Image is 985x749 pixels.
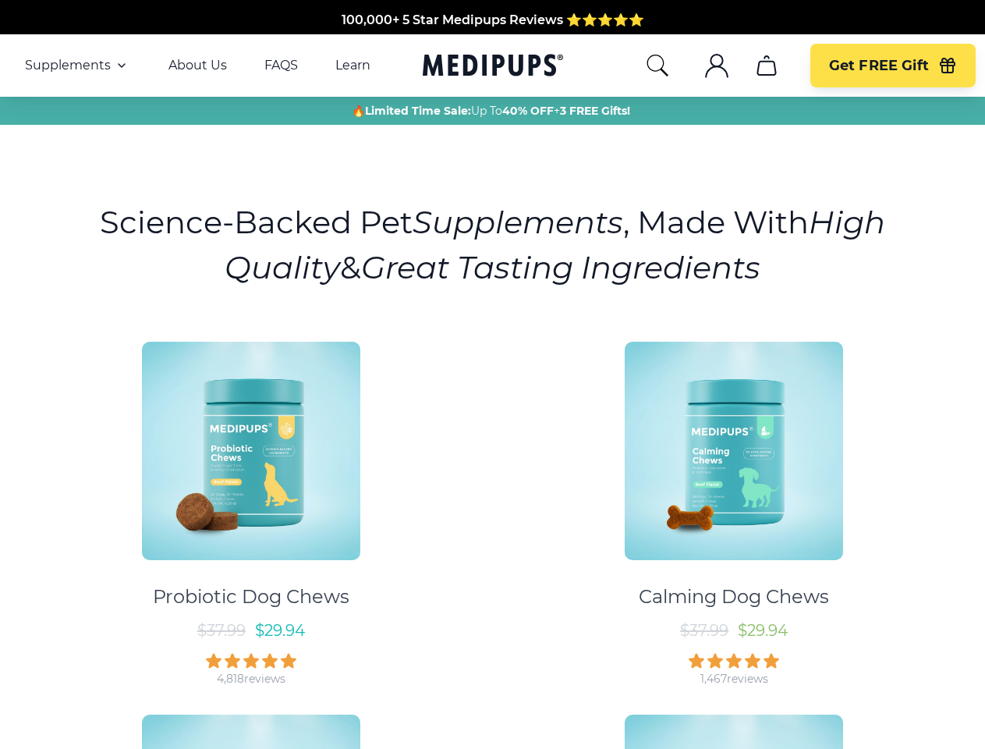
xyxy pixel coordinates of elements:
[217,672,285,687] div: 4,818 reviews
[25,58,111,73] span: Supplements
[698,47,735,84] button: account
[423,51,563,83] a: Medipups
[168,58,227,73] a: About Us
[361,248,760,286] i: Great Tasting Ingredients
[810,44,976,87] button: Get FREE Gift
[829,57,929,75] span: Get FREE Gift
[264,58,298,73] a: FAQS
[625,342,843,560] img: Calming Dog Chews - Medipups
[413,203,623,241] i: Supplements
[142,342,360,560] img: Probiotic Dog Chews - Medipups
[25,56,131,75] button: Supplements
[748,47,785,84] button: cart
[700,672,768,687] div: 1,467 reviews
[153,585,349,609] div: Probiotic Dog Chews
[98,200,887,290] h1: Science-Backed Pet , Made With &
[680,621,728,640] span: $ 37.99
[255,621,305,640] span: $ 29.94
[233,31,752,46] span: Made In The [GEOGRAPHIC_DATA] from domestic & globally sourced ingredients
[342,12,644,27] span: 100,000+ 5 Star Medipups Reviews ⭐️⭐️⭐️⭐️⭐️
[645,53,670,78] button: search
[738,621,788,640] span: $ 29.94
[197,621,246,640] span: $ 37.99
[335,58,370,73] a: Learn
[500,328,969,687] a: Calming Dog Chews - MedipupsCalming Dog Chews$37.99$29.941,467reviews
[639,585,829,609] div: Calming Dog Chews
[16,328,486,687] a: Probiotic Dog Chews - MedipupsProbiotic Dog Chews$37.99$29.944,818reviews
[352,103,630,119] span: 🔥 Up To +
